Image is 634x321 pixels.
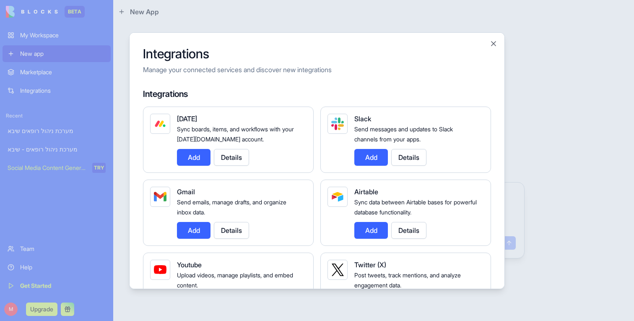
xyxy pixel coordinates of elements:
[354,271,461,289] span: Post tweets, track mentions, and analyze engagement data.
[354,222,388,239] button: Add
[177,222,210,239] button: Add
[391,149,426,166] button: Details
[354,149,388,166] button: Add
[354,261,386,269] span: Twitter (X)
[177,149,210,166] button: Add
[354,115,371,123] span: Slack
[214,149,249,166] button: Details
[354,198,477,216] span: Sync data between Airtable bases for powerful database functionality.
[391,222,426,239] button: Details
[177,188,195,196] span: Gmail
[177,198,286,216] span: Send emails, manage drafts, and organize inbox data.
[177,271,293,289] span: Upload videos, manage playlists, and embed content.
[143,65,491,75] p: Manage your connected services and discover new integrations
[177,261,202,269] span: Youtube
[143,46,491,61] h2: Integrations
[214,222,249,239] button: Details
[143,88,491,100] h4: Integrations
[354,188,378,196] span: Airtable
[354,125,453,143] span: Send messages and updates to Slack channels from your apps.
[177,115,197,123] span: [DATE]
[177,125,294,143] span: Sync boards, items, and workflows with your [DATE][DOMAIN_NAME] account.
